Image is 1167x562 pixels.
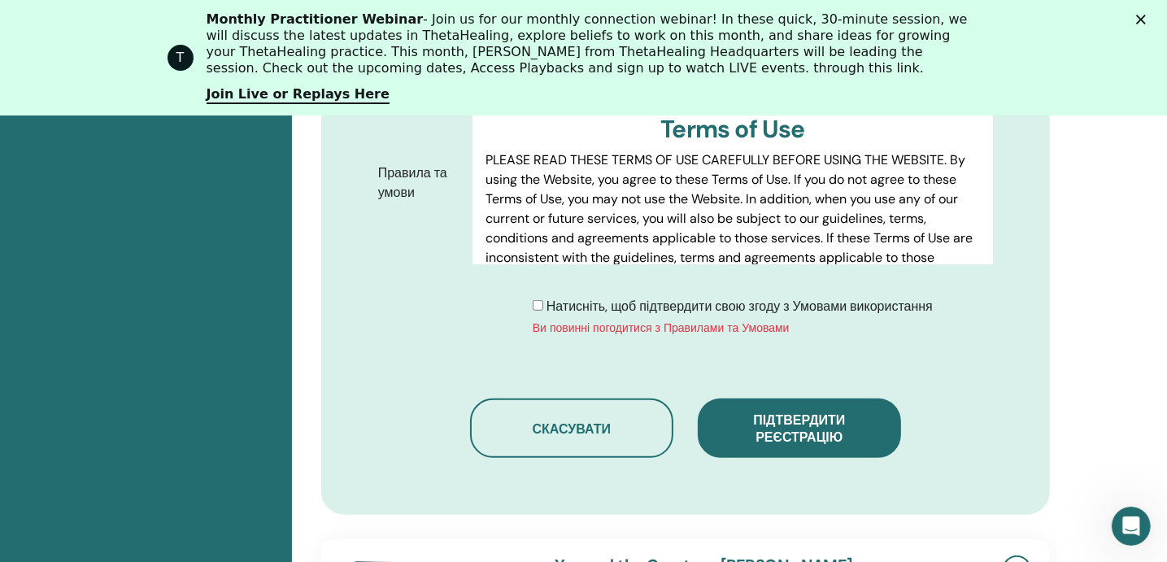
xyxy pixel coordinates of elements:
[168,45,194,71] div: Profile image for ThetaHealing
[1112,507,1151,546] iframe: Intercom live chat
[533,420,612,438] span: Скасувати
[207,11,974,76] div: - Join us for our monthly connection webinar! In these quick, 30-minute session, we will discuss ...
[207,11,424,27] b: Monthly Practitioner Webinar
[753,412,845,446] span: Підтвердити реєстрацію
[366,158,472,208] label: Правила та умови
[546,298,933,315] span: Натисніть, щоб підтвердити свою згоду з Умовами використання
[533,320,933,337] div: Ви повинні погодитися з Правилами та Умовами
[1136,15,1152,24] div: Закрити
[470,399,673,458] button: Скасувати
[486,115,980,144] h3: Terms of Use
[698,399,901,458] button: Підтвердити реєстрацію
[207,86,390,104] a: Join Live or Replays Here
[486,150,980,287] p: PLEASE READ THESE TERMS OF USE CAREFULLY BEFORE USING THE WEBSITE. By using the Website, you agre...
